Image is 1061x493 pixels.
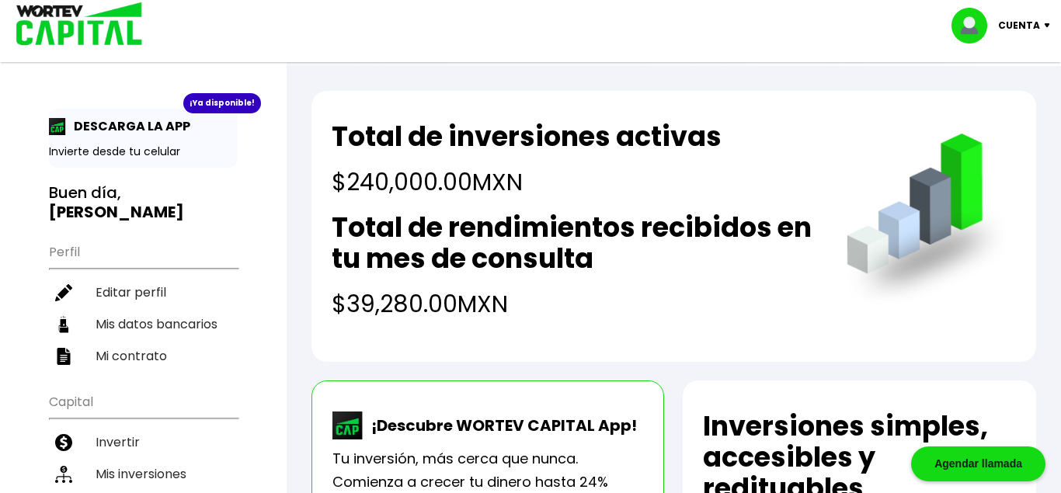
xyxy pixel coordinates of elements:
img: grafica.516fef24.png [840,134,1016,310]
img: contrato-icon.f2db500c.svg [55,348,72,365]
img: inversiones-icon.6695dc30.svg [55,466,72,483]
img: invertir-icon.b3b967d7.svg [55,434,72,451]
div: ¡Ya disponible! [183,93,261,113]
p: Invierte desde tu celular [49,144,238,160]
a: Invertir [49,426,238,458]
a: Mis inversiones [49,458,238,490]
img: datos-icon.10cf9172.svg [55,316,72,333]
h4: $240,000.00 MXN [332,165,722,200]
p: ¡Descubre WORTEV CAPITAL App! [364,414,637,437]
p: DESCARGA LA APP [66,116,190,136]
a: Mi contrato [49,340,238,372]
b: [PERSON_NAME] [49,201,184,223]
img: editar-icon.952d3147.svg [55,284,72,301]
img: app-icon [49,118,66,135]
div: Agendar llamada [911,446,1045,481]
a: Editar perfil [49,276,238,308]
h4: $39,280.00 MXN [332,286,816,321]
img: icon-down [1040,23,1061,28]
h3: Buen día, [49,183,238,222]
h2: Total de rendimientos recibidos en tu mes de consulta [332,212,816,274]
ul: Perfil [49,234,238,372]
img: profile-image [951,8,998,43]
img: wortev-capital-app-icon [332,411,364,439]
h2: Total de inversiones activas [332,121,722,152]
a: Mis datos bancarios [49,308,238,340]
p: Cuenta [998,14,1040,37]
